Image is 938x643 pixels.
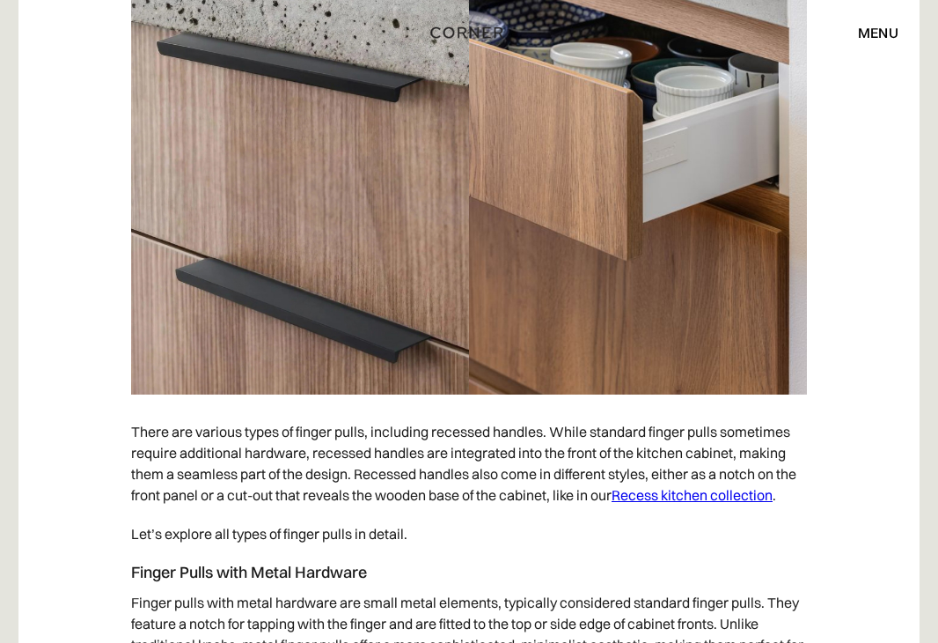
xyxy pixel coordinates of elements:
[421,21,517,44] a: home
[840,18,898,48] div: menu
[131,562,807,583] h4: Finger Pulls with Metal Hardware
[858,26,898,40] div: menu
[612,486,773,504] a: Recess kitchen collection
[131,412,807,514] p: There are various types of finger pulls, including recessed handles. While standard finger pulls ...
[131,514,807,553] p: Let’s explore all types of finger pulls in detail.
